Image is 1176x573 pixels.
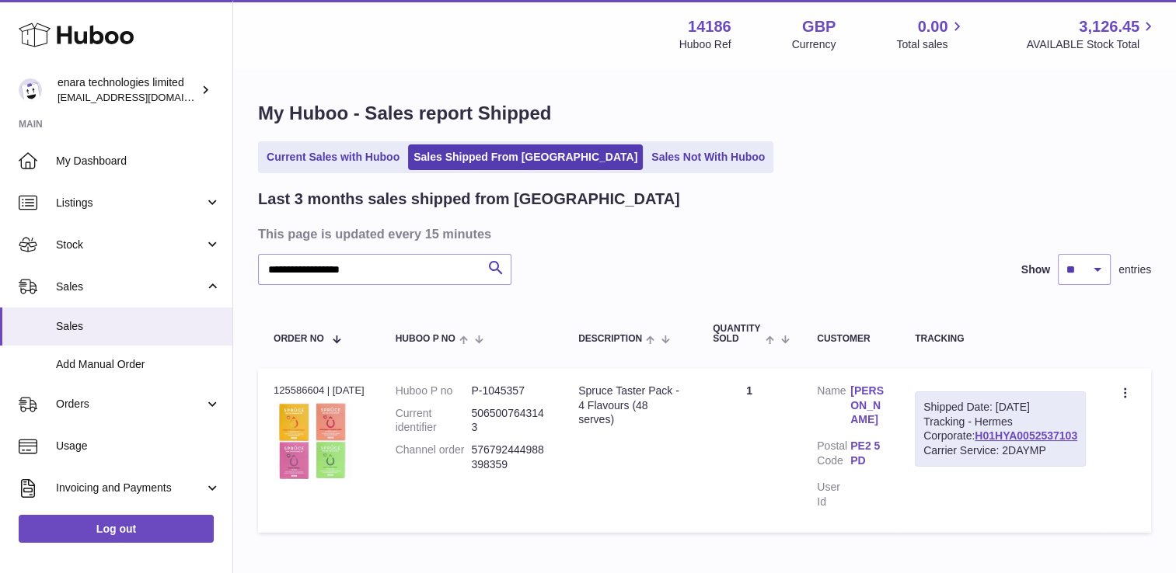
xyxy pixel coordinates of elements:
[792,37,836,52] div: Currency
[688,16,731,37] strong: 14186
[975,429,1077,442] a: H01HYA0052537103
[817,384,850,432] dt: Name
[1026,16,1157,52] a: 3,126.45 AVAILABLE Stock Total
[713,324,762,344] span: Quantity Sold
[850,384,884,428] a: [PERSON_NAME]
[261,144,405,170] a: Current Sales with Huboo
[396,443,472,472] dt: Channel order
[817,439,850,472] dt: Postal Code
[817,480,850,509] dt: User Id
[408,144,643,170] a: Sales Shipped From [GEOGRAPHIC_DATA]
[915,391,1086,467] div: Tracking - Hermes Corporate:
[56,357,221,372] span: Add Manual Order
[58,91,229,103] span: [EMAIL_ADDRESS][DOMAIN_NAME]
[679,37,731,52] div: Huboo Ref
[396,406,472,436] dt: Current identifier
[918,16,948,37] span: 0.00
[258,101,1151,126] h1: My Huboo - Sales report Shipped
[56,196,204,210] span: Listings
[58,75,197,105] div: enara technologies limited
[802,16,836,37] strong: GBP
[396,334,455,344] span: Huboo P no
[258,189,680,210] h2: Last 3 months sales shipped from [GEOGRAPHIC_DATA]
[1021,262,1050,277] label: Show
[923,443,1077,458] div: Carrier Service: 2DAYMP
[258,225,1147,242] h3: This page is updated every 15 minutes
[56,319,221,334] span: Sales
[697,368,801,533] td: 1
[274,402,351,480] img: 1747669083.jpeg
[56,154,221,168] span: My Dashboard
[56,238,204,252] span: Stock
[274,384,365,398] div: 125586604 | [DATE]
[896,16,965,52] a: 0.00 Total sales
[19,515,214,543] a: Log out
[923,400,1077,415] div: Shipped Date: [DATE]
[578,384,682,428] div: Spruce Taster Pack - 4 Flavours (48 serves)
[56,397,204,412] span: Orders
[1026,37,1157,52] span: AVAILABLE Stock Total
[1079,16,1139,37] span: 3,126.45
[56,481,204,495] span: Invoicing and Payments
[1118,262,1151,277] span: entries
[19,78,42,102] img: internalAdmin-14186@internal.huboo.com
[471,384,547,398] dd: P-1045357
[56,280,204,294] span: Sales
[896,37,965,52] span: Total sales
[817,334,884,344] div: Customer
[578,334,642,344] span: Description
[396,384,472,398] dt: Huboo P no
[471,443,547,472] dd: 576792444988398359
[471,406,547,436] dd: 5065007643143
[915,334,1086,344] div: Tracking
[274,334,324,344] span: Order No
[56,439,221,453] span: Usage
[850,439,884,468] a: PE2 5PD
[646,144,770,170] a: Sales Not With Huboo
